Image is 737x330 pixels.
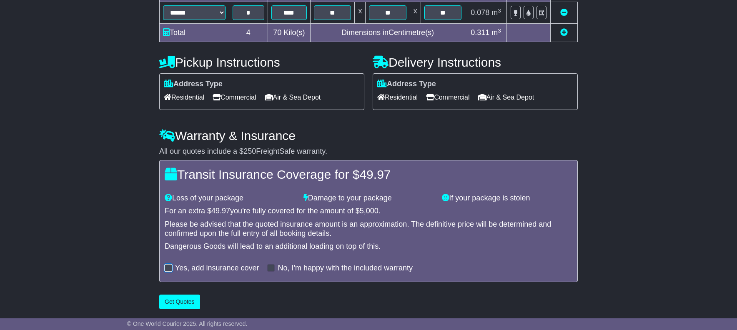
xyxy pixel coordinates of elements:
[491,28,501,37] span: m
[355,2,366,24] td: x
[498,7,501,14] sup: 3
[164,80,223,89] label: Address Type
[471,8,489,17] span: 0.078
[311,24,465,42] td: Dimensions in Centimetre(s)
[159,147,578,156] div: All our quotes include a $ FreightSafe warranty.
[165,167,572,181] h4: Transit Insurance Coverage for $
[478,91,534,104] span: Air & Sea Depot
[160,194,299,203] div: Loss of your package
[498,27,501,34] sup: 3
[377,91,418,104] span: Residential
[213,91,256,104] span: Commercial
[491,8,501,17] span: m
[243,147,256,155] span: 250
[359,167,391,181] span: 49.97
[360,207,379,215] span: 5,000
[175,264,259,273] label: Yes, add insurance cover
[299,194,438,203] div: Damage to your package
[438,194,577,203] div: If your package is stolen
[159,129,578,142] h4: Warranty & Insurance
[278,264,413,273] label: No, I'm happy with the included warranty
[560,8,568,17] a: Remove this item
[273,28,281,37] span: 70
[410,2,421,24] td: x
[265,91,321,104] span: Air & Sea Depot
[560,28,568,37] a: Add new item
[127,320,248,327] span: © One World Courier 2025. All rights reserved.
[160,24,229,42] td: Total
[165,207,572,216] div: For an extra $ you're fully covered for the amount of $ .
[268,24,311,42] td: Kilo(s)
[229,24,268,42] td: 4
[211,207,230,215] span: 49.97
[377,80,436,89] label: Address Type
[165,220,572,238] div: Please be advised that the quoted insurance amount is an approximation. The definitive price will...
[159,295,200,309] button: Get Quotes
[471,28,489,37] span: 0.311
[164,91,204,104] span: Residential
[165,242,572,251] div: Dangerous Goods will lead to an additional loading on top of this.
[159,55,364,69] h4: Pickup Instructions
[426,91,469,104] span: Commercial
[373,55,578,69] h4: Delivery Instructions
